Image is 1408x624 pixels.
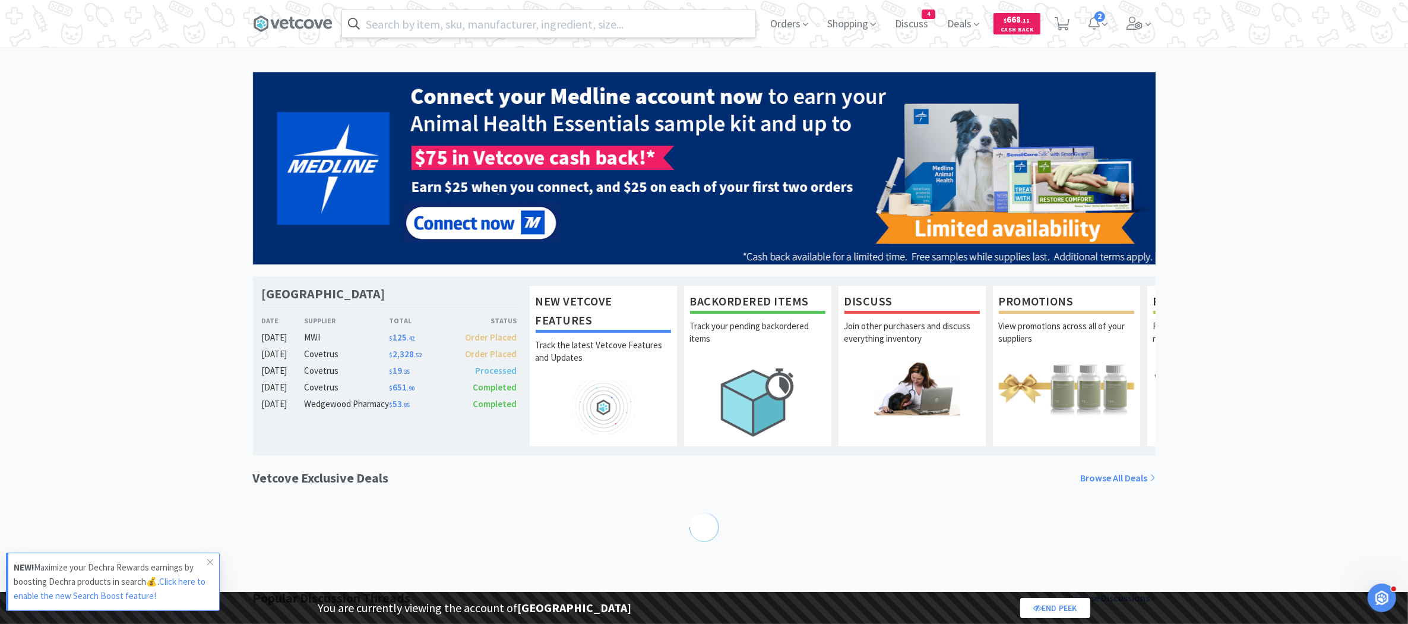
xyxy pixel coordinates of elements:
span: . 90 [407,385,415,392]
span: $ [389,385,393,392]
a: [DATE]MWI$125.42Order Placed [262,330,517,345]
img: hero_feature_roadmap.png [536,380,671,434]
h1: Vetcove Exclusive Deals [253,468,389,489]
a: End Peek [1020,598,1090,618]
strong: NEW! [14,562,34,573]
div: Date [262,315,305,326]
a: DiscussJoin other purchasers and discuss everything inventory [838,285,986,447]
span: 651 [389,382,415,393]
div: Covetrus [304,347,389,361]
p: View promotions across all of your suppliers [999,320,1134,361]
a: Browse Discussions [1069,591,1156,606]
p: Track the latest Vetcove Features and Updates [536,339,671,380]
h1: [GEOGRAPHIC_DATA] [262,285,385,302]
span: Order Placed [465,332,517,343]
img: hero_promotions.png [999,361,1134,415]
span: 53 [389,398,410,409]
a: [DATE]Covetrus$651.90Completed [262,380,517,395]
img: hero_samples.png [1153,361,1289,415]
a: Browse All Deals [1081,471,1156,486]
span: 4 [922,10,935,18]
span: Completed [473,382,517,393]
span: . 35 [402,368,410,376]
span: $ [389,368,393,376]
a: New Vetcove FeaturesTrack the latest Vetcove Features and Updates [529,285,678,447]
a: $668.11Cash Back [993,8,1040,40]
a: [DATE]Covetrus$19.35Processed [262,364,517,378]
p: You are currently viewing the account of [318,598,632,617]
a: [DATE]Wedgewood Pharmacy$53.85Completed [262,397,517,411]
p: Join other purchasers and discuss everything inventory [844,320,980,361]
a: Discuss4 [890,19,933,30]
h1: New Vetcove Features [536,292,671,333]
h1: Popular Discussion Threads [253,588,411,609]
div: [DATE] [262,330,305,345]
span: . 11 [1021,17,1030,24]
span: Completed [473,398,517,409]
h1: Backordered Items [690,292,825,314]
div: Total [389,315,453,326]
iframe: Intercom live chat [1368,584,1396,612]
span: 2 [1094,11,1105,22]
div: [DATE] [262,347,305,361]
span: 668 [1004,14,1030,25]
div: Supplier [304,315,389,326]
img: hero_backorders.png [690,361,825,443]
a: PromotionsView promotions across all of your suppliers [992,285,1141,447]
div: [DATE] [262,364,305,378]
span: . 52 [414,351,422,359]
div: Status [453,315,517,326]
a: Free SamplesRequest free samples on the newest veterinary products [1147,285,1295,447]
span: Processed [475,365,517,376]
span: . 42 [407,335,415,342]
span: 125 [389,332,415,343]
img: ce6afa43f08247b5a07d73eaa7800fbd_796.png [253,72,1156,264]
strong: [GEOGRAPHIC_DATA] [518,600,632,615]
div: [DATE] [262,380,305,395]
p: Track your pending backordered items [690,320,825,361]
h1: Free Samples [1153,292,1289,314]
h1: Promotions [999,292,1134,314]
p: Maximize your Dechra Rewards earnings by boosting Dechra products in search💰. [14,560,207,603]
div: Covetrus [304,380,389,395]
div: Covetrus [304,364,389,378]
span: Cash Back [1001,27,1033,34]
div: Wedgewood Pharmacy [304,397,389,411]
input: Search by item, sku, manufacturer, ingredient, size... [342,10,755,37]
div: [DATE] [262,397,305,411]
span: $ [389,401,393,409]
span: $ [389,335,393,342]
span: 2,328 [389,348,422,360]
span: . 85 [402,401,410,409]
a: [DATE]Covetrus$2,328.52Order Placed [262,347,517,361]
span: 19 [389,365,410,376]
img: hero_discuss.png [844,361,980,415]
h1: Discuss [844,292,980,314]
div: MWI [304,330,389,345]
span: $ [389,351,393,359]
a: Backordered ItemsTrack your pending backordered items [684,285,832,447]
span: Order Placed [465,348,517,360]
p: Request free samples on the newest veterinary products [1153,320,1289,361]
span: $ [1004,17,1007,24]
